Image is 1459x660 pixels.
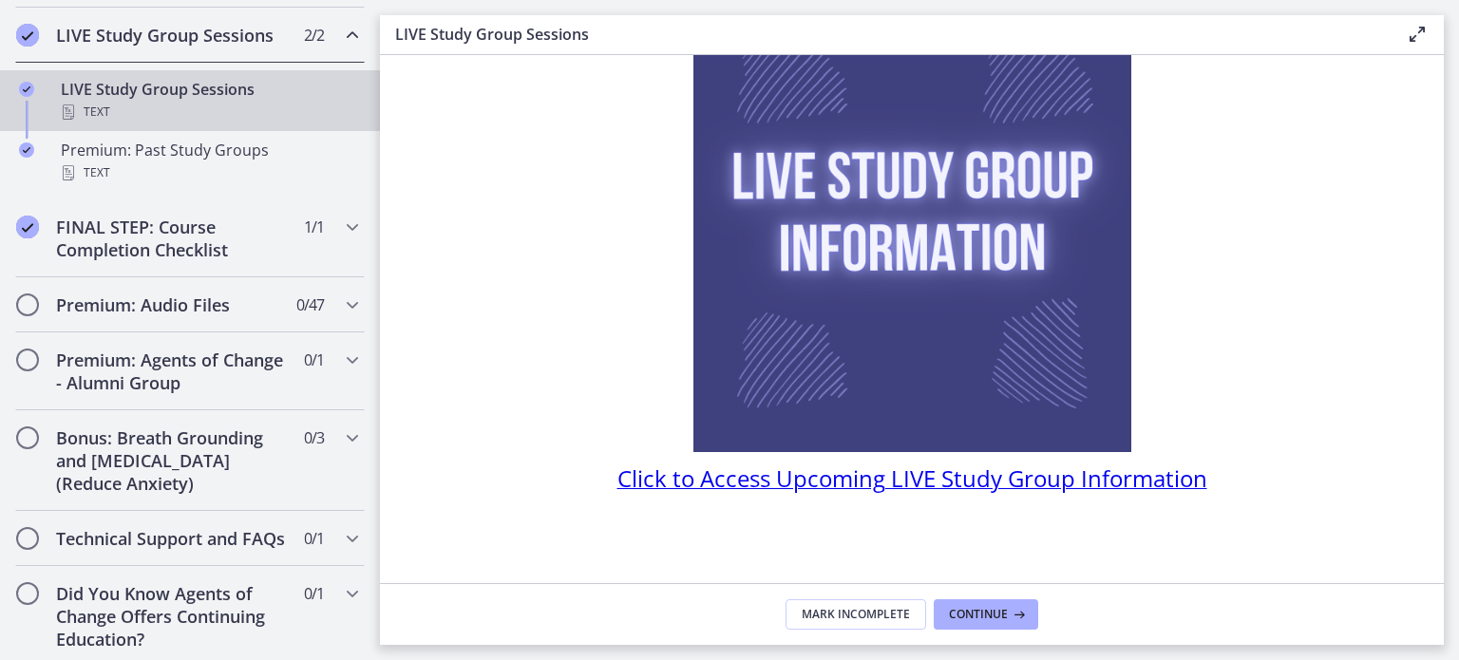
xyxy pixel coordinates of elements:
[61,78,357,123] div: LIVE Study Group Sessions
[19,82,34,97] i: Completed
[304,216,324,238] span: 1 / 1
[56,349,288,394] h2: Premium: Agents of Change - Alumni Group
[304,426,324,449] span: 0 / 3
[934,599,1038,630] button: Continue
[16,24,39,47] i: Completed
[16,216,39,238] i: Completed
[56,24,288,47] h2: LIVE Study Group Sessions
[304,527,324,550] span: 0 / 1
[395,23,1375,46] h3: LIVE Study Group Sessions
[61,139,357,184] div: Premium: Past Study Groups
[304,24,324,47] span: 2 / 2
[56,582,288,651] h2: Did You Know Agents of Change Offers Continuing Education?
[296,293,324,316] span: 0 / 47
[304,349,324,371] span: 0 / 1
[56,426,288,495] h2: Bonus: Breath Grounding and [MEDICAL_DATA] (Reduce Anxiety)
[56,216,288,261] h2: FINAL STEP: Course Completion Checklist
[304,582,324,605] span: 0 / 1
[56,293,288,316] h2: Premium: Audio Files
[19,142,34,158] i: Completed
[693,14,1131,452] img: Live_Study_Group_Information.png
[61,101,357,123] div: Text
[61,161,357,184] div: Text
[617,471,1207,492] a: Click to Access Upcoming LIVE Study Group Information
[617,462,1207,494] span: Click to Access Upcoming LIVE Study Group Information
[56,527,288,550] h2: Technical Support and FAQs
[786,599,926,630] button: Mark Incomplete
[949,607,1008,622] span: Continue
[802,607,910,622] span: Mark Incomplete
